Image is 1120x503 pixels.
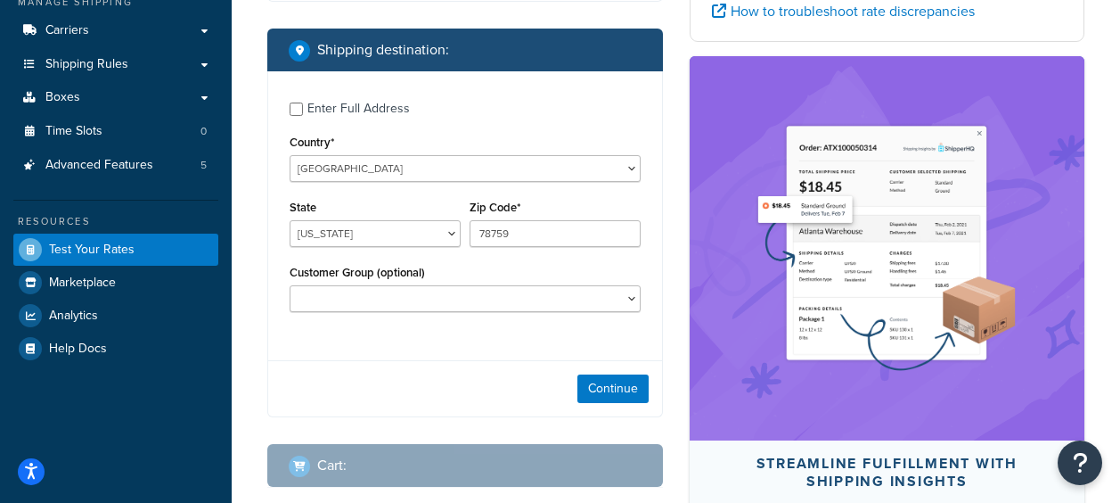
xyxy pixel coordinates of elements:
a: Carriers [13,14,218,47]
a: How to troubleshoot rate discrepancies [712,1,975,21]
img: feature-image-si-e24932ea9b9fcd0ff835db86be1ff8d589347e8876e1638d903ea230a36726be.png [753,83,1020,413]
span: Time Slots [45,124,102,139]
a: Marketplace [13,267,218,299]
span: Boxes [45,90,80,105]
label: State [290,201,316,214]
li: Advanced Features [13,149,218,182]
a: Shipping Rules [13,48,218,81]
span: Analytics [49,309,98,324]
span: Carriers [45,23,89,38]
a: Advanced Features5 [13,149,218,182]
a: Help Docs [13,333,218,365]
a: Time Slots0 [13,115,218,148]
div: Resources [13,214,218,229]
button: Open Resource Center [1058,441,1102,485]
span: Marketplace [49,276,116,291]
div: Enter Full Address [307,96,410,121]
label: Customer Group (optional) [290,266,425,279]
span: 5 [200,158,207,173]
a: Analytics [13,300,218,332]
span: 0 [200,124,207,139]
input: Enter Full Address [290,103,303,116]
button: Continue [577,375,649,403]
span: Advanced Features [45,158,153,173]
label: Zip Code* [470,201,520,214]
a: Test Your Rates [13,234,218,266]
li: Time Slots [13,115,218,148]
span: Test Your Rates [49,243,135,258]
label: Country* [290,136,334,149]
h2: Shipping destination : [317,42,449,58]
h2: Cart : [317,458,347,474]
span: Help Docs [49,342,107,357]
span: Shipping Rules [45,57,128,72]
div: Streamline Fulfillment with Shipping Insights [732,455,1042,491]
a: Boxes [13,81,218,114]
